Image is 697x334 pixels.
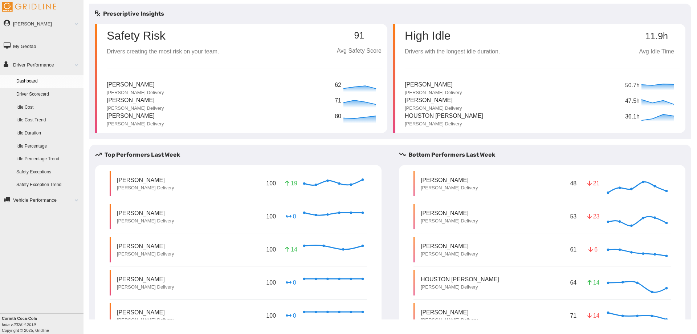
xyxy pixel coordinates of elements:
[13,166,83,179] a: Safety Exceptions
[265,277,277,288] p: 100
[13,75,83,88] a: Dashboard
[337,31,382,41] p: 91
[265,310,277,321] p: 100
[107,47,219,56] p: Drivers creating the most risk on your team.
[625,112,640,127] p: 36.1h
[13,88,83,101] a: Driver Scorecard
[337,47,382,56] p: Avg Safety Score
[117,209,174,217] p: [PERSON_NAME]
[421,284,499,290] p: [PERSON_NAME] Delivery
[13,101,83,114] a: Idle Cost
[587,245,599,254] p: 6
[95,9,164,18] h5: Prescriptive Insights
[117,251,174,257] p: [PERSON_NAME] Delivery
[568,211,578,222] p: 53
[568,310,578,321] p: 71
[107,96,164,105] p: [PERSON_NAME]
[2,2,56,12] img: Gridline
[107,30,219,41] p: Safety Risk
[117,242,174,250] p: [PERSON_NAME]
[285,311,297,320] p: 0
[285,212,297,221] p: 0
[265,211,277,222] p: 100
[13,178,83,192] a: Safety Exception Trend
[421,185,478,191] p: [PERSON_NAME] Delivery
[13,140,83,153] a: Idle Percentage
[265,244,277,255] p: 100
[335,112,342,121] p: 80
[107,89,164,96] p: [PERSON_NAME] Delivery
[568,244,578,255] p: 61
[568,178,578,189] p: 48
[405,89,462,96] p: [PERSON_NAME] Delivery
[107,80,164,89] p: [PERSON_NAME]
[117,275,174,283] p: [PERSON_NAME]
[2,322,36,327] i: beta v.2025.4.2019
[117,308,174,317] p: [PERSON_NAME]
[265,178,277,189] p: 100
[587,212,599,221] p: 23
[587,311,599,320] p: 14
[633,31,680,41] p: 11.9h
[421,317,478,323] p: [PERSON_NAME] Delivery
[107,112,164,121] p: [PERSON_NAME]
[421,251,478,257] p: [PERSON_NAME] Delivery
[335,96,342,105] p: 71
[568,277,578,288] p: 64
[285,179,297,188] p: 19
[587,179,599,188] p: 21
[117,317,174,323] p: [PERSON_NAME] Delivery
[625,81,640,96] p: 50.7h
[587,278,599,287] p: 14
[405,112,483,121] p: Houston [PERSON_NAME]
[285,245,297,254] p: 14
[117,284,174,290] p: [PERSON_NAME] Delivery
[2,316,37,321] b: Corinth Coca-Cola
[13,153,83,166] a: Idle Percentage Trend
[405,47,500,56] p: Drivers with the longest idle duration.
[13,127,83,140] a: Idle Duration
[285,278,297,287] p: 0
[405,30,500,41] p: High Idle
[107,105,164,112] p: [PERSON_NAME] Delivery
[405,96,462,105] p: [PERSON_NAME]
[2,315,83,333] div: Copyright © 2025, Gridline
[117,176,174,184] p: [PERSON_NAME]
[13,114,83,127] a: Idle Cost Trend
[107,121,164,127] p: [PERSON_NAME] Delivery
[95,150,387,159] h5: Top Performers Last Week
[117,185,174,191] p: [PERSON_NAME] Delivery
[421,242,478,250] p: [PERSON_NAME]
[421,308,478,317] p: [PERSON_NAME]
[405,121,483,127] p: [PERSON_NAME] Delivery
[421,218,478,224] p: [PERSON_NAME] Delivery
[625,97,640,111] p: 47.5h
[633,47,680,56] p: Avg Idle Time
[335,81,342,90] p: 62
[405,105,462,112] p: [PERSON_NAME] Delivery
[405,80,462,89] p: [PERSON_NAME]
[421,275,499,283] p: Houston [PERSON_NAME]
[421,176,478,184] p: [PERSON_NAME]
[117,218,174,224] p: [PERSON_NAME] Delivery
[421,209,478,217] p: [PERSON_NAME]
[399,150,691,159] h5: Bottom Performers Last Week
